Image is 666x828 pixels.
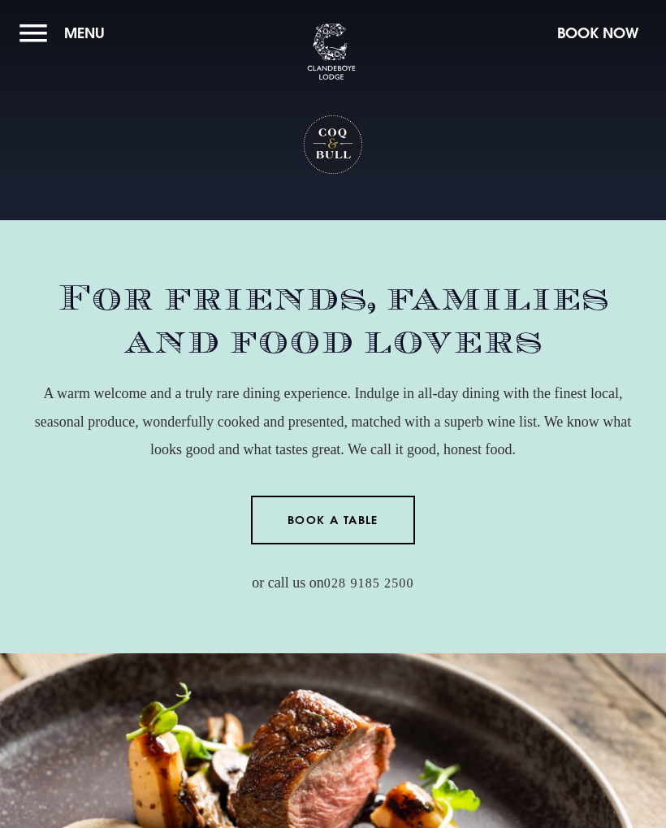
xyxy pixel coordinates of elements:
[324,576,414,592] a: 028 9185 2500
[251,496,416,544] a: Book a Table
[19,379,647,463] p: A warm welcome and a truly rare dining experience. Indulge in all-day dining with the finest loca...
[307,24,356,80] img: Clandeboye Lodge
[19,15,113,50] button: Menu
[19,277,647,363] h2: For friends, families and food lovers
[549,15,647,50] button: Book Now
[64,24,105,42] span: Menu
[19,569,647,596] p: or call us on
[302,114,365,176] h1: Coq & Bull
